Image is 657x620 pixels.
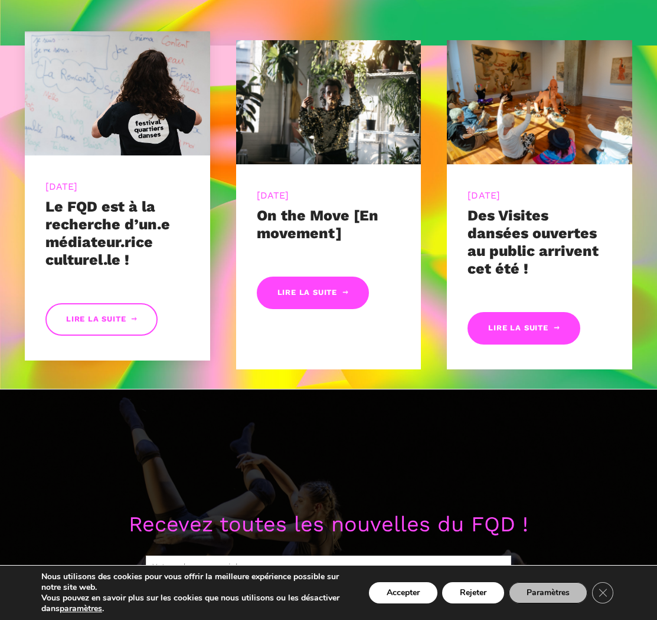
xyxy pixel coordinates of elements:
p: Recevez toutes les nouvelles du FQD ! [24,508,633,542]
a: [DATE] [257,190,289,201]
button: Close GDPR Cookie Banner [592,582,613,603]
input: Votre adresse courriel [146,556,512,578]
p: Nous utilisons des cookies pour vous offrir la meilleure expérience possible sur notre site web. [41,572,347,593]
img: CARI-4081 [25,31,210,155]
img: 20240905-9595 [447,40,632,164]
a: Lire la suite [45,303,158,336]
a: Le FQD est à la recherche d’un.e médiateur.rice culturel.le ! [45,198,170,268]
button: Accepter [369,582,437,603]
a: [DATE] [45,181,78,192]
a: Lire la suite [257,277,369,309]
p: Vous pouvez en savoir plus sur les cookies que nous utilisons ou les désactiver dans . [41,593,347,614]
img: _MG_7047 [236,40,421,164]
button: paramètres [60,603,102,614]
button: Rejeter [442,582,504,603]
a: On the Move [En movement] [257,207,378,242]
a: Des Visites dansées ouvertes au public arrivent cet été ! [468,207,599,277]
a: Lire la suite [468,312,580,345]
button: Paramètres [509,582,587,603]
a: [DATE] [468,190,500,201]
